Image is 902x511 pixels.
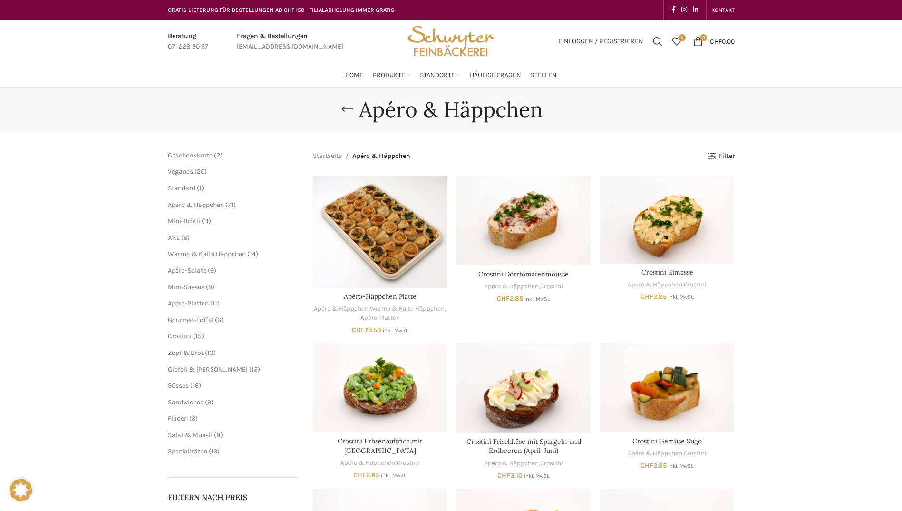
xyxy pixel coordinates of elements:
[669,3,679,17] a: Facebook social link
[540,282,563,291] a: Crostini
[338,437,422,455] a: Crostini Erbsenauftrich mit [GEOGRAPHIC_DATA]
[353,471,366,479] span: CHF
[168,365,248,373] a: Gipfeli & [PERSON_NAME]
[640,293,653,301] span: CHF
[210,266,214,275] span: 9
[352,151,410,161] span: Apéro & Häppchen
[628,280,682,289] a: Apéro & Häppchen
[168,398,204,406] a: Sandwiches
[250,250,256,258] span: 14
[168,492,299,502] h5: Filtern nach Preis
[168,283,204,291] span: Mini-Süsses
[531,66,557,85] a: Stellen
[684,449,707,458] a: Crostini
[313,305,447,322] div: , ,
[168,250,246,258] a: Warme & Kalte Häppchen
[237,31,343,52] a: Infobox link
[600,449,734,458] div: ,
[168,414,188,423] a: Fladen
[710,37,722,45] span: CHF
[168,431,213,439] a: Salat & Müesli
[252,365,258,373] span: 13
[168,167,193,176] a: Veganes
[228,201,233,209] span: 71
[497,472,510,480] span: CHF
[163,66,739,85] div: Main navigation
[628,449,682,458] a: Apéro & Häppchen
[370,305,445,314] a: Warme & Kalte Häppchen
[313,151,410,161] nav: Breadcrumb
[600,343,734,432] a: Crostini Gemüse Sugo
[168,447,207,455] a: Spezialitäten
[690,3,701,17] a: Linkedin social link
[168,349,204,357] a: Zopf & Brot
[456,459,591,468] div: ,
[689,32,739,51] a: 0 CHF0.00
[420,66,460,85] a: Standorte
[531,71,557,80] span: Stellen
[168,332,192,340] a: Crostini
[679,3,690,17] a: Instagram social link
[710,37,735,45] bdi: 0.00
[478,270,569,278] a: Crostini Dörrtomatenmousse
[668,294,694,300] small: inkl. MwSt.
[168,299,209,307] span: Apéro-Platten
[404,37,497,45] a: Site logo
[711,0,735,20] a: KONTAKT
[353,471,379,479] bdi: 2.85
[313,459,447,468] div: ,
[184,234,187,242] span: 6
[707,0,739,20] div: Secondary navigation
[359,97,543,122] h1: Apéro & Häppchen
[168,7,395,13] span: GRATIS LIEFERUNG FÜR BESTELLUNGEN AB CHF 150 - FILIALABHOLUNG IMMER GRATIS
[216,431,221,439] span: 8
[558,38,643,45] span: Einloggen / Registrieren
[168,266,206,275] a: Apéro-Salate
[640,462,667,470] bdi: 2.85
[640,293,667,301] bdi: 2.85
[168,31,208,52] a: Infobox link
[207,398,211,406] span: 9
[168,184,195,192] a: Standard
[168,234,180,242] a: XXL
[679,34,686,41] span: 0
[708,152,734,160] a: Filter
[497,295,523,303] bdi: 2.85
[684,280,707,289] a: Crostini
[711,7,735,13] span: KONTAKT
[204,217,209,225] span: 11
[168,151,213,159] a: Geschenkkarte
[456,176,591,265] a: Crostini Dörrtomatenmousse
[470,66,521,85] a: Häufige Fragen
[383,327,408,334] small: inkl. MwSt.
[373,66,410,85] a: Produkte
[168,201,224,209] a: Apéro & Häppchen
[199,184,202,192] span: 1
[497,295,510,303] span: CHF
[648,32,667,51] a: Suchen
[632,437,702,445] a: Crostini Gemüse Sugo
[335,100,359,119] a: Go back
[456,282,591,291] div: ,
[484,282,539,291] a: Apéro & Häppchen
[344,292,417,301] a: Apéro-Häppchen Platte
[192,414,195,423] span: 3
[217,316,221,324] span: 6
[193,382,199,390] span: 16
[168,217,200,225] a: Mini-Brötli
[397,459,419,468] a: Crostini
[524,296,550,302] small: inkl. MwSt.
[524,473,550,479] small: inkl. MwSt.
